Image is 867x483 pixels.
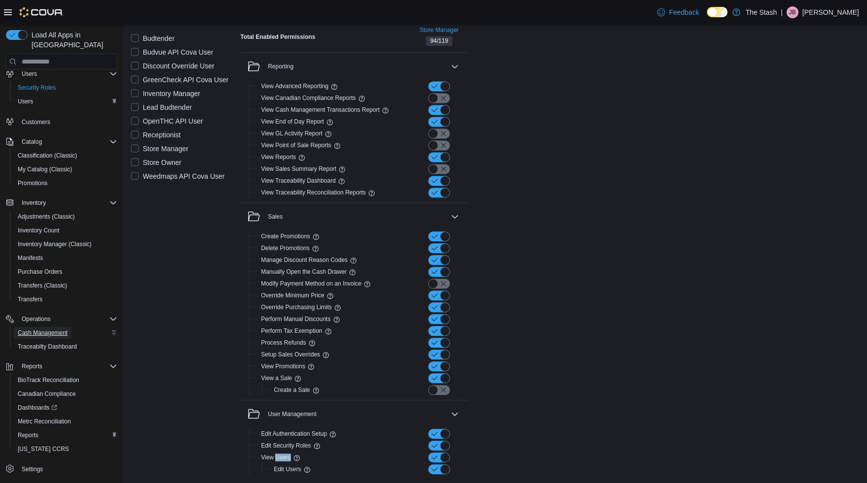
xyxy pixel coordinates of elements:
[131,171,225,183] label: Weedmaps API Cova User
[2,462,121,476] button: Settings
[261,189,366,196] span: View Traceability Reconciliation Reports
[261,451,290,463] button: View Users
[14,416,117,427] span: Metrc Reconciliation
[14,96,117,107] span: Users
[131,129,181,141] label: Receptionist
[18,360,46,372] button: Reports
[18,343,77,351] span: Traceabilty Dashboard
[14,150,117,161] span: Classification (Classic)
[2,114,121,129] button: Customers
[10,265,121,279] button: Purchase Orders
[261,104,380,116] button: View Cash Management Transactions Report
[18,376,79,384] span: BioTrack Reconciliation
[18,268,63,276] span: Purchase Orders
[18,360,117,372] span: Reports
[2,196,121,210] button: Inventory
[261,303,332,311] span: Override Purchasing Limits
[781,6,783,18] p: |
[274,465,301,473] span: Edit Users
[10,149,121,162] button: Classification (Classic)
[14,225,64,236] a: Inventory Count
[131,61,215,72] label: Discount Override User
[14,252,117,264] span: Manifests
[261,187,366,198] button: View Traceability Reconciliation Reports
[14,177,52,189] a: Promotions
[18,97,33,105] span: Users
[22,465,43,473] span: Settings
[261,128,322,139] button: View GL Activity Report
[18,226,60,234] span: Inventory Count
[22,362,42,370] span: Reports
[18,240,92,248] span: Inventory Manager (Classic)
[261,232,310,240] span: Create Promotions
[803,6,859,18] p: [PERSON_NAME]
[449,61,461,72] button: Reporting
[274,386,310,394] span: Create a Sale
[2,312,121,326] button: Operations
[18,136,46,148] button: Catalog
[10,210,121,224] button: Adjustments (Classic)
[14,443,73,455] a: [US_STATE] CCRS
[10,373,121,387] button: BioTrack Reconciliation
[416,24,463,36] button: Store Manager
[14,293,117,305] span: Transfers
[14,374,83,386] a: BioTrack Reconciliation
[10,251,121,265] button: Manifests
[789,6,796,18] span: JB
[261,177,336,185] span: View Traceability Dashboard
[18,213,75,221] span: Adjustments (Classic)
[14,266,117,278] span: Purchase Orders
[14,82,117,94] span: Security Roles
[426,36,453,46] span: 94/119
[131,143,189,155] label: Store Manager
[14,388,117,400] span: Canadian Compliance
[261,430,327,438] span: Edit Authentication Setup
[240,428,469,479] div: User Management
[18,390,76,398] span: Canadian Compliance
[14,429,42,441] a: Reports
[10,162,121,176] button: My Catalog (Classic)
[707,7,728,17] input: Dark Mode
[261,139,331,151] button: View Point of Sale Reports
[14,238,96,250] a: Inventory Manager (Classic)
[14,96,37,107] a: Users
[18,329,67,337] span: Cash Management
[268,63,293,70] div: Reporting
[10,442,121,456] button: [US_STATE] CCRS
[10,340,121,354] button: Traceabilty Dashboard
[14,443,117,455] span: Washington CCRS
[10,176,121,190] button: Promotions
[18,165,72,173] span: My Catalog (Classic)
[14,252,47,264] a: Manifests
[20,7,64,17] img: Cova
[248,211,447,223] button: Sales
[261,118,324,126] span: View End of Day Report
[261,440,311,451] button: Edit Security Roles
[18,295,42,303] span: Transfers
[10,415,121,428] button: Metrc Reconciliation
[18,254,43,262] span: Manifests
[22,138,42,146] span: Catalog
[10,292,121,306] button: Transfers
[261,175,336,187] button: View Traceability Dashboard
[261,327,322,335] span: Perform Tax Exemption
[22,199,46,207] span: Inventory
[14,429,117,441] span: Reports
[14,388,80,400] a: Canadian Compliance
[268,410,317,418] div: User Management
[18,84,56,92] span: Security Roles
[261,92,355,104] button: View Canadian Compliance Reports
[669,7,699,17] span: Feedback
[10,387,121,401] button: Canadian Compliance
[131,33,175,45] label: Budtender
[261,372,292,384] button: View a Sale
[261,256,348,264] span: Manage Discount Reason Codes
[14,374,117,386] span: BioTrack Reconciliation
[261,80,328,92] button: View Advanced Reporting
[14,266,66,278] a: Purchase Orders
[18,197,50,209] button: Inventory
[240,33,315,41] h4: Total Enabled Permissions
[14,402,61,414] a: Dashboards
[18,445,69,453] span: [US_STATE] CCRS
